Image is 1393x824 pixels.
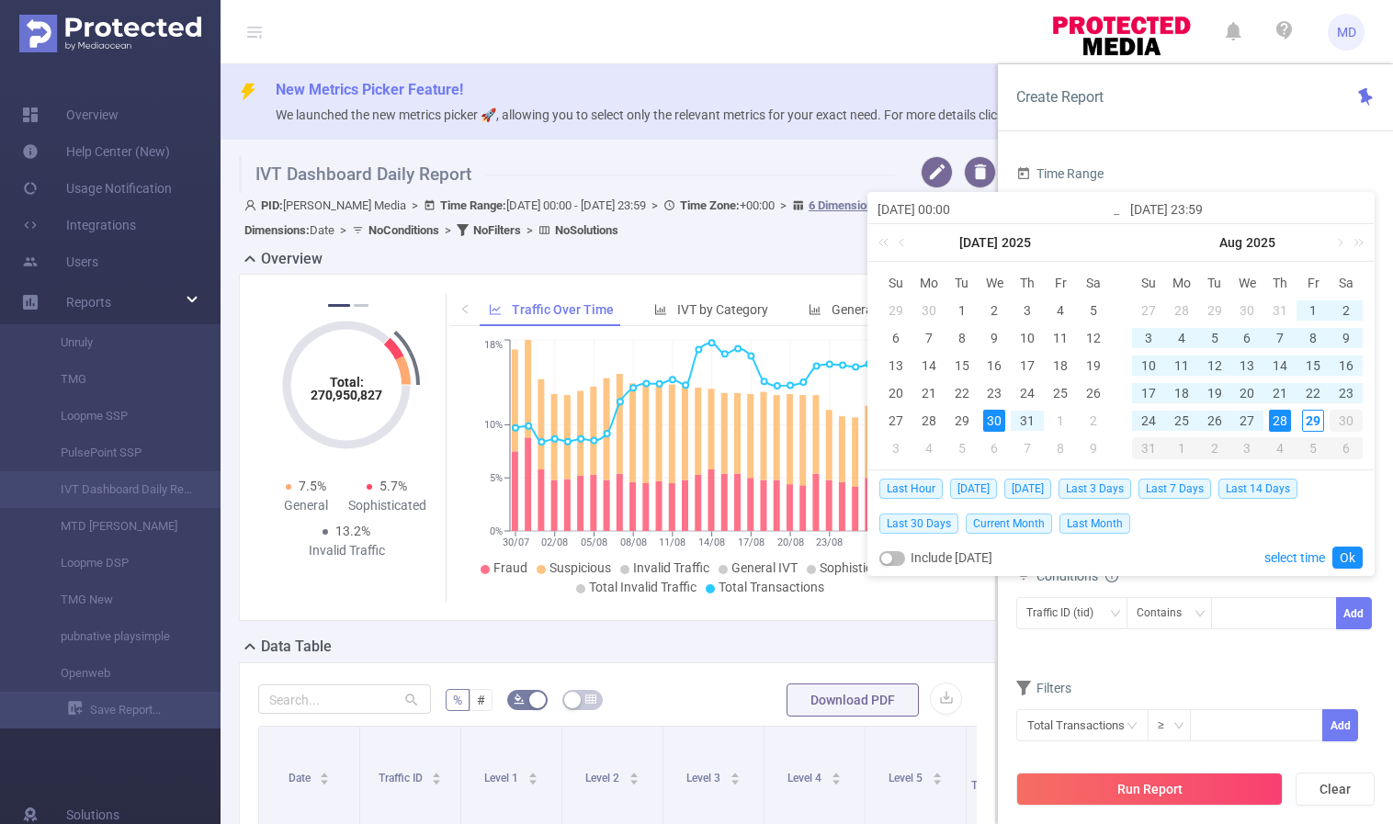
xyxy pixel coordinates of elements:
div: 19 [1204,382,1226,404]
td: July 21, 2025 [912,379,946,407]
tspan: 18% [484,340,503,352]
div: 16 [983,355,1005,377]
span: 7.5% [299,479,326,493]
div: 15 [951,355,973,377]
span: Traffic Over Time [512,302,614,317]
td: August 4, 2025 [912,435,946,462]
div: 20 [1236,382,1258,404]
div: Sophisticated [346,496,427,515]
div: 20 [885,382,907,404]
td: July 31, 2025 [1011,407,1044,435]
td: July 22, 2025 [946,379,979,407]
span: Reports [66,295,111,310]
td: August 21, 2025 [1263,379,1297,407]
td: July 6, 2025 [879,324,912,352]
td: August 6, 2025 [979,435,1012,462]
td: August 5, 2025 [1198,324,1231,352]
input: Start date [878,198,1112,220]
td: July 17, 2025 [1011,352,1044,379]
div: 7 [1016,437,1038,459]
i: icon: thunderbolt [239,83,257,101]
b: PID: [261,198,283,212]
i: icon: user [244,199,261,211]
span: Tu [946,275,979,291]
a: Next year (Control + right) [1343,224,1367,261]
i: icon: down [1195,608,1206,621]
td: August 7, 2025 [1011,435,1044,462]
td: July 27, 2025 [879,407,912,435]
tspan: 270,950,827 [311,388,382,402]
a: Unruly [37,324,198,361]
td: July 3, 2025 [1011,297,1044,324]
span: 13.2% [335,524,370,538]
div: 30 [918,299,940,322]
div: 3 [1138,327,1160,349]
div: 30 [1330,410,1363,432]
i: icon: line-chart [489,303,502,316]
div: 12 [1082,327,1104,349]
a: Next month (PageDown) [1331,224,1347,261]
div: 29 [1302,410,1324,432]
tspan: 11/08 [659,536,685,548]
tspan: 5% [490,472,503,484]
button: 1 [328,304,350,307]
th: Sun [879,269,912,297]
td: August 6, 2025 [1231,324,1264,352]
div: 23 [1335,382,1357,404]
a: Aug [1217,224,1244,261]
td: August 2, 2025 [1077,407,1110,435]
a: TMG New [37,581,198,618]
td: July 28, 2025 [1165,297,1198,324]
td: August 23, 2025 [1330,379,1363,407]
tspan: 08/08 [619,536,646,548]
span: > [406,198,424,212]
td: July 4, 2025 [1044,297,1077,324]
td: July 8, 2025 [946,324,979,352]
b: No Solutions [555,223,618,237]
a: TMG [37,361,198,398]
div: 9 [983,327,1005,349]
div: 4 [918,437,940,459]
div: General [266,496,346,515]
div: 14 [918,355,940,377]
td: July 15, 2025 [946,352,979,379]
span: We launched the new metrics picker 🚀, allowing you to select only the relevant metrics for your e... [276,107,1061,122]
span: 5.7% [379,479,407,493]
div: 16 [1335,355,1357,377]
td: July 1, 2025 [946,297,979,324]
a: 2025 [1244,224,1277,261]
th: Wed [1231,269,1264,297]
td: August 1, 2025 [1044,407,1077,435]
span: Create Report [1016,88,1104,106]
tspan: 10% [484,420,503,432]
div: 5 [1204,327,1226,349]
i: icon: bar-chart [809,303,821,316]
div: 6 [983,437,1005,459]
td: June 29, 2025 [879,297,912,324]
a: Integrations [22,207,136,243]
div: 8 [1302,327,1324,349]
div: 19 [1082,355,1104,377]
td: August 31, 2025 [1132,435,1165,462]
th: Thu [1011,269,1044,297]
div: 6 [1236,327,1258,349]
div: 1 [1049,410,1071,432]
td: July 2, 2025 [979,297,1012,324]
tspan: 14/08 [698,536,725,548]
span: [DATE] [950,479,997,499]
span: Mo [1165,275,1198,291]
span: Sa [1077,275,1110,291]
td: August 4, 2025 [1165,324,1198,352]
div: 3 [885,437,907,459]
div: 28 [918,410,940,432]
td: July 20, 2025 [879,379,912,407]
tspan: 0% [490,525,503,537]
span: New Metrics Picker Feature! [276,81,463,98]
a: pubnative playsimple [37,618,198,655]
span: Last 14 Days [1218,479,1297,499]
th: Sat [1330,269,1363,297]
td: August 13, 2025 [1231,352,1264,379]
span: > [439,223,457,237]
a: IVT Dashboard Daily Report [37,471,198,508]
div: 28 [1171,299,1193,322]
